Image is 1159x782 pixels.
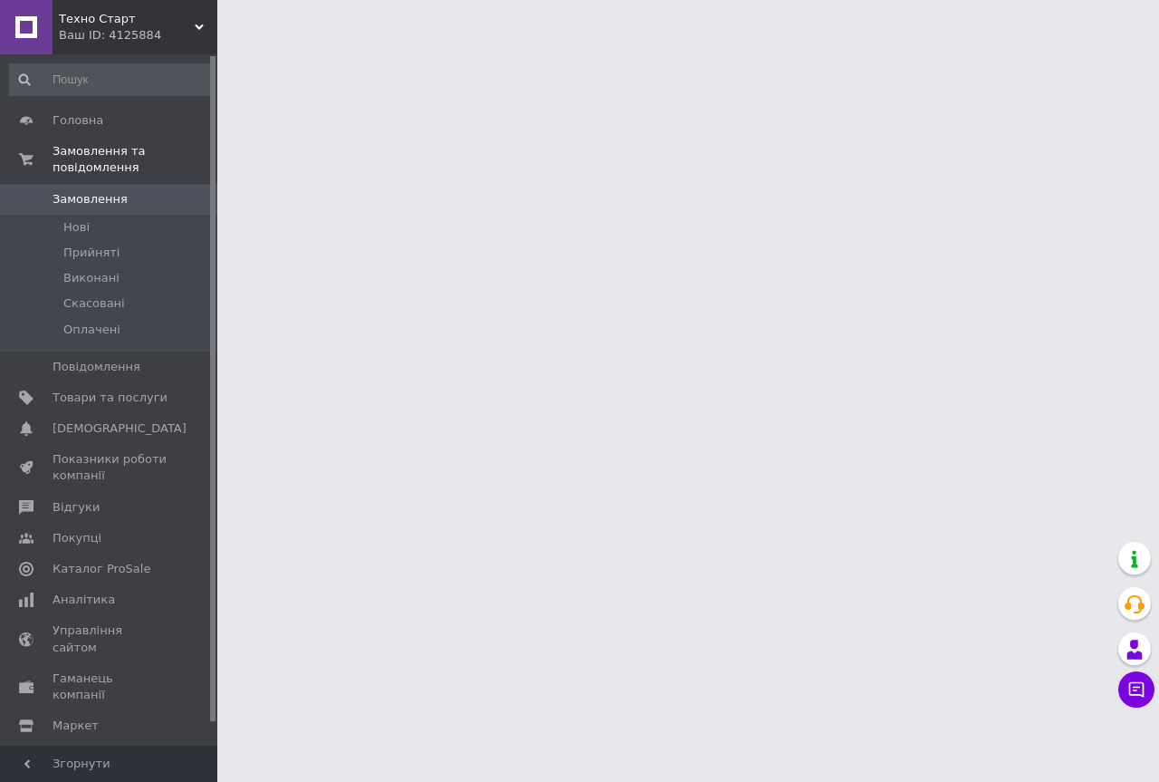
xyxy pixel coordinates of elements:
span: Маркет [53,718,99,734]
span: [DEMOGRAPHIC_DATA] [53,420,187,437]
span: Товари та послуги [53,390,168,406]
button: Чат з покупцем [1118,671,1154,708]
span: Каталог ProSale [53,561,150,577]
span: Скасовані [63,295,125,312]
span: Головна [53,112,103,129]
input: Пошук [9,63,214,96]
span: Прийняті [63,245,120,261]
span: Оплачені [63,322,120,338]
div: Ваш ID: 4125884 [59,27,217,43]
span: Аналітика [53,592,115,608]
span: Техно Старт [59,11,195,27]
span: Нові [63,219,90,236]
span: Замовлення та повідомлення [53,143,217,176]
span: Повідомлення [53,359,140,375]
span: Замовлення [53,191,128,208]
span: Покупці [53,530,101,546]
span: Відгуки [53,499,100,516]
span: Управління сайтом [53,623,168,655]
span: Виконані [63,270,120,286]
span: Гаманець компанії [53,671,168,703]
span: Показники роботи компанії [53,451,168,484]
